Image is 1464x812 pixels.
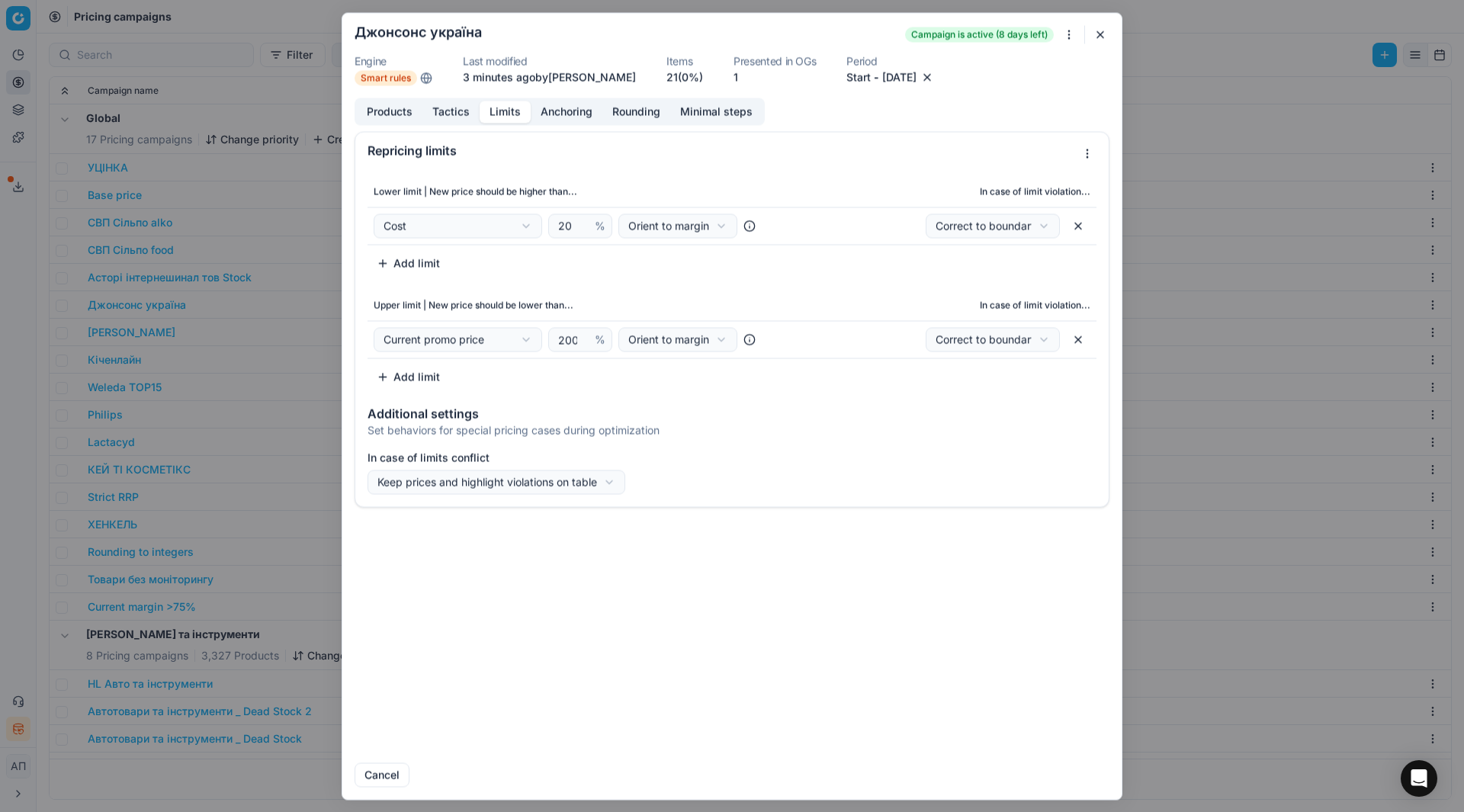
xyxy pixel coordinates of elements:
th: Lower limit | New price should be higher than... [368,176,793,207]
span: 3 minutes ago by [PERSON_NAME] [463,70,636,83]
dt: Presented in OGs [734,56,816,66]
button: Rounding [602,101,670,123]
label: In case of limits conflict [368,450,1096,465]
button: Start [846,69,871,85]
button: Tactics [422,101,480,123]
button: Anchoring [531,101,602,123]
span: Smart rules [355,70,417,85]
button: Cancel [355,762,409,787]
button: Add limit [368,364,449,389]
div: Additional settings [368,407,1096,419]
h2: Джонсонс україна [355,25,482,39]
a: 21(0%) [666,69,703,85]
button: Products [357,101,422,123]
span: Campaign is active (8 days left) [905,27,1054,42]
dt: Period [846,56,935,66]
span: % [595,218,605,233]
dt: Last modified [463,56,636,66]
button: Minimal steps [670,101,762,123]
button: [DATE] [882,69,917,85]
th: Upper limit | New price should be lower than... [368,290,793,321]
div: Set behaviors for special pricing cases during optimization [368,422,1096,438]
th: In case of limit violation... [793,176,1096,207]
dt: Engine [355,56,432,66]
span: % [595,332,605,347]
div: Repricing limits [368,144,1075,156]
dt: Items [666,56,703,66]
button: Add limit [368,251,449,275]
button: Limits [480,101,531,123]
button: 1 [734,69,738,85]
span: - [874,69,879,85]
th: In case of limit violation... [793,290,1096,321]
